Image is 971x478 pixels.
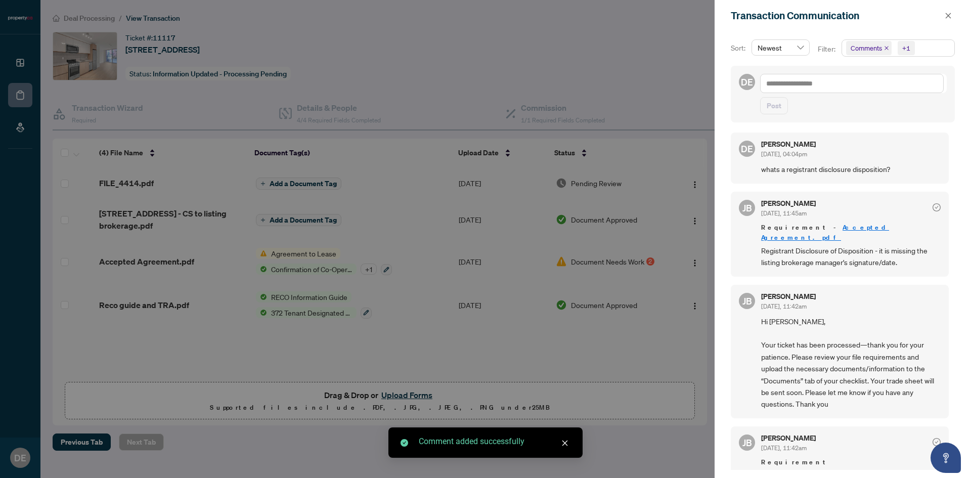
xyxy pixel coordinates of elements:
[731,42,747,54] p: Sort:
[761,316,941,410] span: Hi [PERSON_NAME], Your ticket has been processed—thank you for your patience. Please review your ...
[731,8,942,23] div: Transaction Communication
[818,44,837,55] p: Filter:
[761,209,807,217] span: [DATE], 11:45am
[401,439,408,447] span: check-circle
[761,150,807,158] span: [DATE], 04:04pm
[761,223,889,242] a: Accepted Agreement.pdf
[933,438,941,446] span: check-circle
[741,75,753,89] span: DE
[760,97,788,114] button: Post
[761,141,816,148] h5: [PERSON_NAME]
[846,41,892,55] span: Comments
[741,142,753,156] span: DE
[742,294,752,308] span: JB
[761,293,816,300] h5: [PERSON_NAME]
[559,438,570,449] a: Close
[761,434,816,442] h5: [PERSON_NAME]
[931,443,961,473] button: Open asap
[761,457,941,467] span: Requirement
[933,203,941,211] span: check-circle
[761,245,941,269] span: Registrant Disclosure of Disposition - it is missing the listing brokerage manager's signature/date.
[419,436,570,448] div: Comment added successfully
[945,12,952,19] span: close
[761,200,816,207] h5: [PERSON_NAME]
[761,302,807,310] span: [DATE], 11:42am
[742,436,752,450] span: JB
[884,46,889,51] span: close
[851,43,882,53] span: Comments
[761,444,807,452] span: [DATE], 11:42am
[761,223,941,243] span: Requirement -
[758,40,804,55] span: Newest
[761,163,941,175] span: whats a registrant disclosure disposition?
[902,43,910,53] div: +1
[561,440,568,447] span: close
[742,201,752,215] span: JB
